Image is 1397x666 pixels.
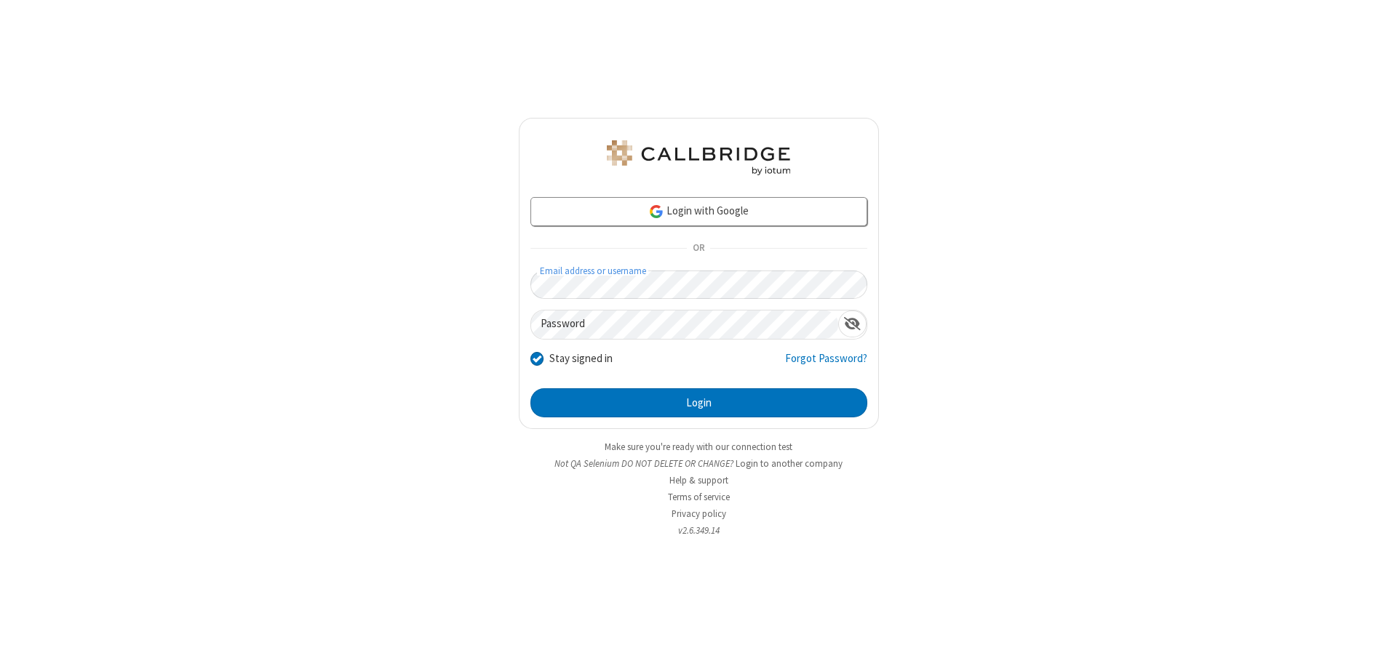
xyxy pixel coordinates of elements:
li: v2.6.349.14 [519,523,879,537]
a: Privacy policy [672,507,726,520]
input: Email address or username [530,270,867,299]
img: QA Selenium DO NOT DELETE OR CHANGE [604,140,793,175]
a: Terms of service [668,491,730,503]
a: Forgot Password? [785,350,867,378]
button: Login [530,388,867,417]
a: Login with Google [530,197,867,226]
a: Make sure you're ready with our connection test [605,441,792,453]
img: google-icon.png [648,204,664,220]
li: Not QA Selenium DO NOT DELETE OR CHANGE? [519,457,879,470]
label: Stay signed in [549,350,613,367]
span: OR [687,238,710,259]
iframe: Chat [1361,628,1386,656]
a: Help & support [669,474,728,486]
input: Password [531,310,838,339]
div: Show password [838,310,867,337]
button: Login to another company [736,457,843,470]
